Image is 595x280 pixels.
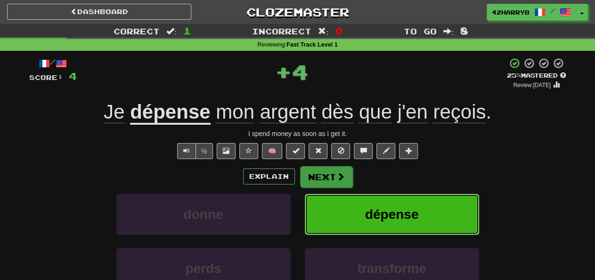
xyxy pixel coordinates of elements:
span: 8 [460,25,468,36]
button: Reset to 0% Mastered (alt+r) [309,143,327,159]
small: Review: [DATE] [513,82,551,88]
span: To go [404,26,437,36]
span: 4 [69,70,77,82]
span: . [211,101,491,123]
div: I spend money as soon as I get it. [29,129,566,138]
span: + [275,57,292,86]
span: donne [184,207,223,222]
button: 🧠 [262,143,282,159]
a: 42harryb / [487,4,576,21]
strong: Fast Track Level 1 [286,41,338,48]
button: Explain [243,168,295,184]
span: 25 % [507,72,521,79]
button: Edit sentence (alt+d) [376,143,395,159]
button: ½ [196,143,213,159]
span: Correct [114,26,160,36]
span: reçois [433,101,486,123]
a: Dashboard [7,4,191,20]
span: j'en [397,101,427,123]
button: Play sentence audio (ctl+space) [177,143,196,159]
button: Discuss sentence (alt+u) [354,143,373,159]
span: perds [185,261,221,276]
span: mon [216,101,254,123]
span: : [443,27,454,35]
span: dès [321,101,353,123]
div: Mastered [507,72,566,80]
span: 4 [292,60,308,83]
button: dépense [305,194,479,235]
span: argent [260,101,316,123]
div: Text-to-speech controls [175,143,213,159]
span: 0 [335,25,343,36]
button: Next [300,166,353,188]
span: 42harryb [492,8,530,16]
button: Show image (alt+x) [217,143,236,159]
span: : [166,27,177,35]
span: transforme [357,261,426,276]
span: Score: [29,73,63,81]
button: donne [116,194,291,235]
a: Clozemaster [205,4,390,20]
span: Incorrect [252,26,311,36]
span: : [318,27,328,35]
button: Set this sentence to 100% Mastered (alt+m) [286,143,305,159]
u: dépense [130,101,210,125]
button: Add to collection (alt+a) [399,143,418,159]
button: Favorite sentence (alt+f) [239,143,258,159]
span: / [550,8,555,14]
div: / [29,57,77,69]
button: Ignore sentence (alt+i) [331,143,350,159]
span: Je [104,101,124,123]
span: 1 [183,25,191,36]
span: dépense [365,207,419,222]
span: que [359,101,392,123]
